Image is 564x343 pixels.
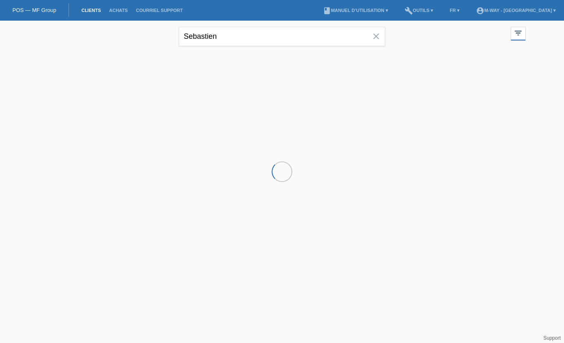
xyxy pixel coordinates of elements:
[405,7,413,15] i: build
[476,7,484,15] i: account_circle
[543,335,561,341] a: Support
[77,8,105,13] a: Clients
[132,8,187,13] a: Courriel Support
[105,8,132,13] a: Achats
[371,31,381,41] i: close
[514,28,523,38] i: filter_list
[472,8,560,13] a: account_circlem-way - [GEOGRAPHIC_DATA] ▾
[400,8,437,13] a: buildOutils ▾
[319,8,392,13] a: bookManuel d’utilisation ▾
[179,27,385,46] input: Recherche...
[323,7,331,15] i: book
[446,8,464,13] a: FR ▾
[12,7,56,13] a: POS — MF Group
